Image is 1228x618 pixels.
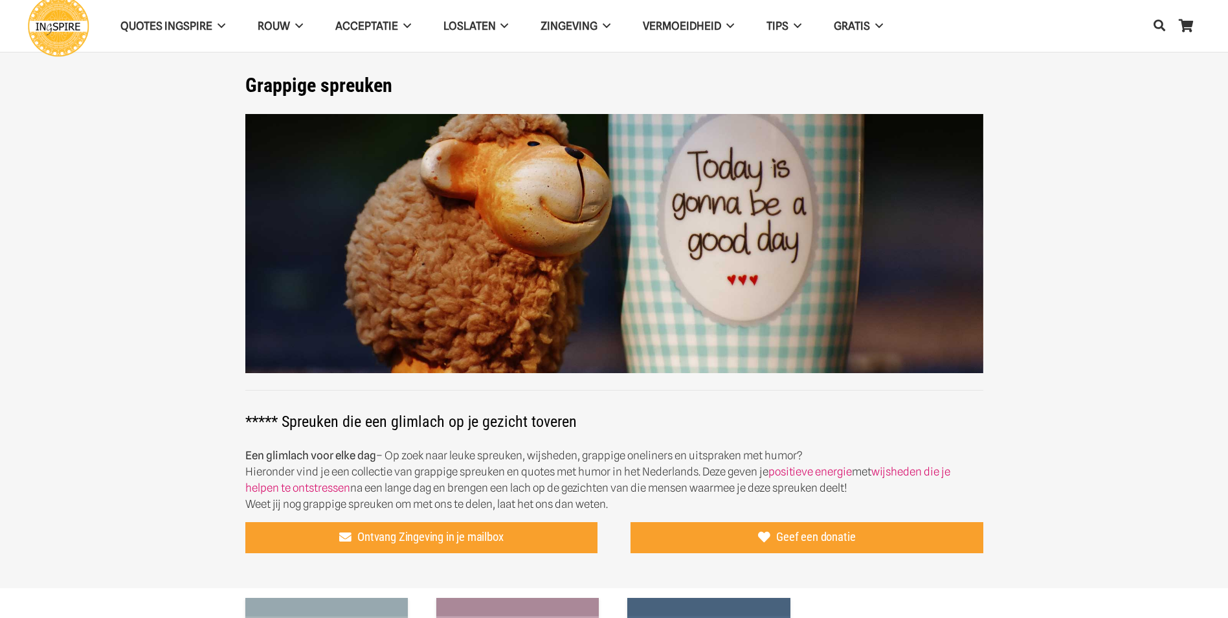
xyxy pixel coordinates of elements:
span: Geef een donatie [776,530,855,544]
strong: Een glimlach voor elke dag [245,449,376,462]
span: TIPS [766,19,788,32]
span: GRATIS [834,19,870,32]
span: QUOTES INGSPIRE Menu [212,10,225,42]
a: VERMOEIDHEIDVERMOEIDHEID Menu [627,10,750,43]
span: QUOTES INGSPIRE [120,19,212,32]
a: QUOTES INGSPIREQUOTES INGSPIRE Menu [104,10,241,43]
span: Zingeving [541,19,597,32]
span: Zingeving Menu [597,10,610,42]
h1: Grappige spreuken [245,74,983,97]
h2: ***** Spreuken die een glimlach op je gezicht toveren [245,396,983,431]
a: De kunst van het weten is weten wat te negeren [627,599,790,612]
span: Loslaten Menu [496,10,509,42]
a: positieve energie [768,465,852,478]
a: TIPSTIPS Menu [750,10,818,43]
p: – Op zoek naar leuke spreuken, wijsheden, grappige oneliners en uitspraken met humor? Hieronder v... [245,448,983,512]
span: ROUW Menu [290,10,303,42]
a: AcceptatieAcceptatie Menu [319,10,427,43]
span: VERMOEIDHEID [643,19,721,32]
span: VERMOEIDHEID Menu [721,10,734,42]
span: TIPS Menu [788,10,801,42]
span: Acceptatie [335,19,398,32]
a: Zoeken [1146,10,1172,41]
a: LoslatenLoslaten Menu [427,10,525,43]
span: Acceptatie Menu [398,10,411,42]
span: GRATIS Menu [870,10,883,42]
a: GRATISGRATIS Menu [818,10,899,43]
span: Loslaten [443,19,496,32]
a: ZingevingZingeving Menu [524,10,627,43]
a: Met mindfulness leer je jouw grootste pestkoppen kennen [436,599,599,612]
span: Ontvang Zingeving in je mailbox [357,530,503,544]
a: ROUWROUW Menu [241,10,319,43]
a: Ik heb zo hard aan mezelf gewerkt dat ik niet meer mezelf ben © [245,599,408,612]
span: ROUW [258,19,290,32]
a: Ontvang Zingeving in je mailbox [245,522,598,553]
a: Geef een donatie [631,522,983,553]
img: Leuke korte spreuken en grappige oneliners gezegden leuke spreuken voor op facebook - grappige qu... [245,114,983,374]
